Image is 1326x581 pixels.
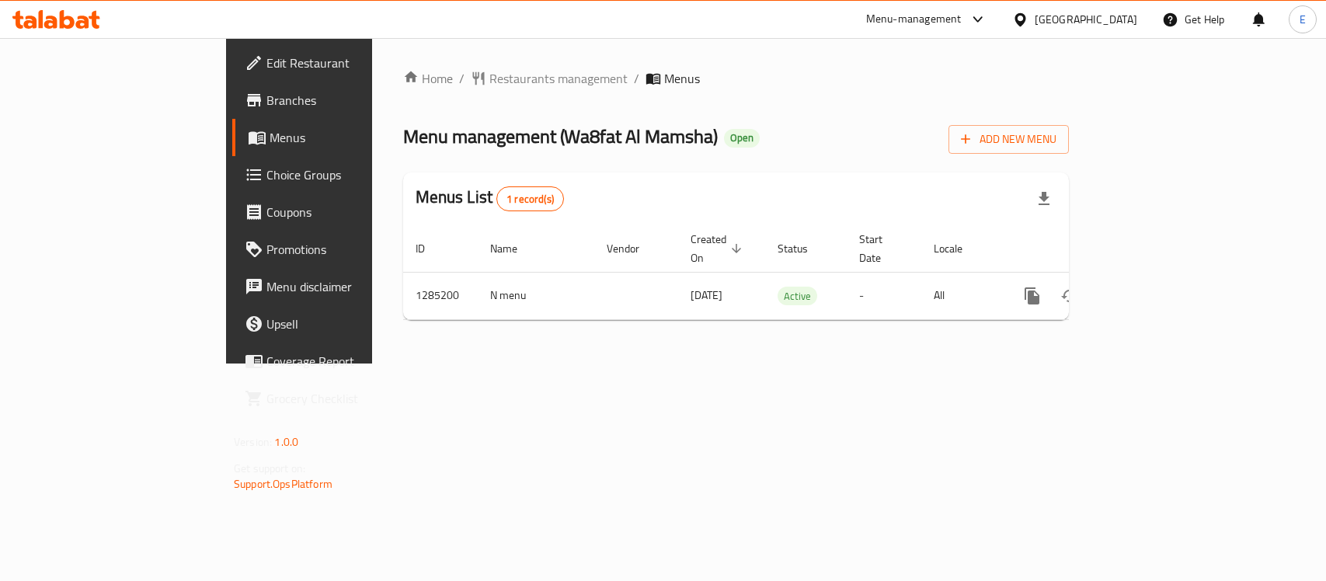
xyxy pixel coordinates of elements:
span: Coupons [266,203,435,221]
a: Menu disclaimer [232,268,447,305]
a: Support.OpsPlatform [234,474,332,494]
span: Name [490,239,538,258]
span: Add New Menu [961,130,1056,149]
a: Restaurants management [471,69,628,88]
span: [DATE] [691,285,722,305]
span: Upsell [266,315,435,333]
span: Restaurants management [489,69,628,88]
span: Status [778,239,828,258]
th: Actions [1001,225,1175,273]
a: Coverage Report [232,343,447,380]
span: Edit Restaurant [266,54,435,72]
button: Change Status [1051,277,1088,315]
a: Choice Groups [232,156,447,193]
span: Locale [934,239,983,258]
span: 1 record(s) [497,192,563,207]
span: Branches [266,91,435,110]
span: Created On [691,230,747,267]
li: / [634,69,639,88]
table: enhanced table [403,225,1175,320]
div: Menu-management [866,10,962,29]
a: Promotions [232,231,447,268]
span: ID [416,239,445,258]
span: Get support on: [234,458,305,478]
a: Menus [232,119,447,156]
span: Menu disclaimer [266,277,435,296]
span: Version: [234,432,272,452]
td: N menu [478,272,594,319]
a: Grocery Checklist [232,380,447,417]
span: Menus [270,128,435,147]
span: Choice Groups [266,165,435,184]
a: Coupons [232,193,447,231]
td: All [921,272,1001,319]
span: 1.0.0 [274,432,298,452]
div: Export file [1025,180,1063,217]
li: / [459,69,465,88]
span: Open [724,131,760,144]
span: E [1300,11,1306,28]
span: Start Date [859,230,903,267]
a: Branches [232,82,447,119]
a: Upsell [232,305,447,343]
nav: breadcrumb [403,69,1069,88]
span: Menu management ( Wa8fat Al Mamsha ) [403,119,718,154]
span: Vendor [607,239,660,258]
td: - [847,272,921,319]
h2: Menus List [416,186,564,211]
span: Promotions [266,240,435,259]
span: Menus [664,69,700,88]
div: [GEOGRAPHIC_DATA] [1035,11,1137,28]
span: Active [778,287,817,305]
button: Add New Menu [948,125,1069,154]
a: Edit Restaurant [232,44,447,82]
div: Total records count [496,186,564,211]
span: Grocery Checklist [266,389,435,408]
div: Open [724,129,760,148]
span: Coverage Report [266,352,435,371]
button: more [1014,277,1051,315]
